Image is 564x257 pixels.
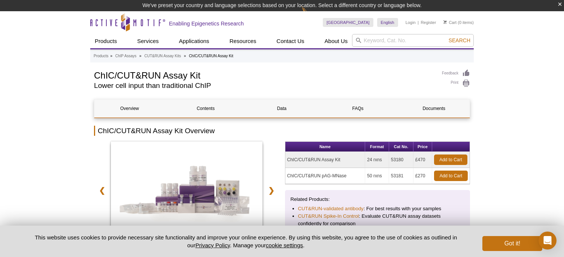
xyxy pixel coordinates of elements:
[323,100,393,117] a: FAQs
[442,79,470,88] a: Print
[90,34,121,48] a: Products
[291,196,465,203] p: Related Products:
[111,141,263,242] img: ChIC/CUT&RUN Assay Kit
[539,232,557,250] div: Open Intercom Messenger
[389,152,413,168] td: 53180
[110,54,112,58] li: »
[139,54,142,58] li: »
[482,236,542,251] button: Got it!
[434,171,468,181] a: Add to Cart
[365,142,389,152] th: Format
[443,18,474,27] li: (0 items)
[94,69,434,80] h1: ChIC/CUT&RUN Assay Kit
[285,152,366,168] td: ChIC/CUT&RUN Assay Kit
[133,34,163,48] a: Services
[365,152,389,168] td: 24 rxns
[298,205,364,212] a: CUT&RUN-validated antibody
[377,18,398,27] a: English
[352,34,474,47] input: Keyword, Cat. No.
[272,34,309,48] a: Contact Us
[94,126,470,136] h2: ChIC/CUT&RUN Assay Kit Overview
[449,37,470,43] span: Search
[266,242,303,248] button: cookie settings
[443,20,457,25] a: Cart
[434,154,467,165] a: Add to Cart
[94,53,108,59] a: Products
[94,182,110,199] a: ❮
[94,82,434,89] h2: Lower cell input than traditional ChIP
[442,69,470,77] a: Feedback
[413,142,432,152] th: Price
[115,53,137,59] a: ChIP Assays
[323,18,373,27] a: [GEOGRAPHIC_DATA]
[298,212,457,227] li: : Evaluate CUT&RUN assay datasets confidently for comparison
[184,54,186,58] li: »
[285,142,366,152] th: Name
[246,100,317,117] a: Data
[285,168,366,184] td: ChIC/CUT&RUN pAG-MNase
[301,6,321,23] img: Change Here
[111,141,263,245] a: ChIC/CUT&RUN Assay Kit
[320,34,352,48] a: About Us
[22,233,470,249] p: This website uses cookies to provide necessary site functionality and improve your online experie...
[406,20,416,25] a: Login
[389,142,413,152] th: Cat No.
[418,18,419,27] li: |
[189,54,233,58] li: ChIC/CUT&RUN Assay Kit
[399,100,469,117] a: Documents
[298,212,359,220] a: CUT&RUN Spike-In Control
[365,168,389,184] td: 50 rxns
[175,34,214,48] a: Applications
[195,242,230,248] a: Privacy Policy
[263,182,279,199] a: ❯
[170,100,241,117] a: Contents
[421,20,436,25] a: Register
[94,100,165,117] a: Overview
[389,168,413,184] td: 53181
[225,34,261,48] a: Resources
[169,20,244,27] h2: Enabling Epigenetics Research
[298,205,457,212] li: : For best results with your samples
[443,20,447,24] img: Your Cart
[413,168,432,184] td: £270
[446,37,473,44] button: Search
[413,152,432,168] td: £470
[144,53,181,59] a: CUT&RUN Assay Kits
